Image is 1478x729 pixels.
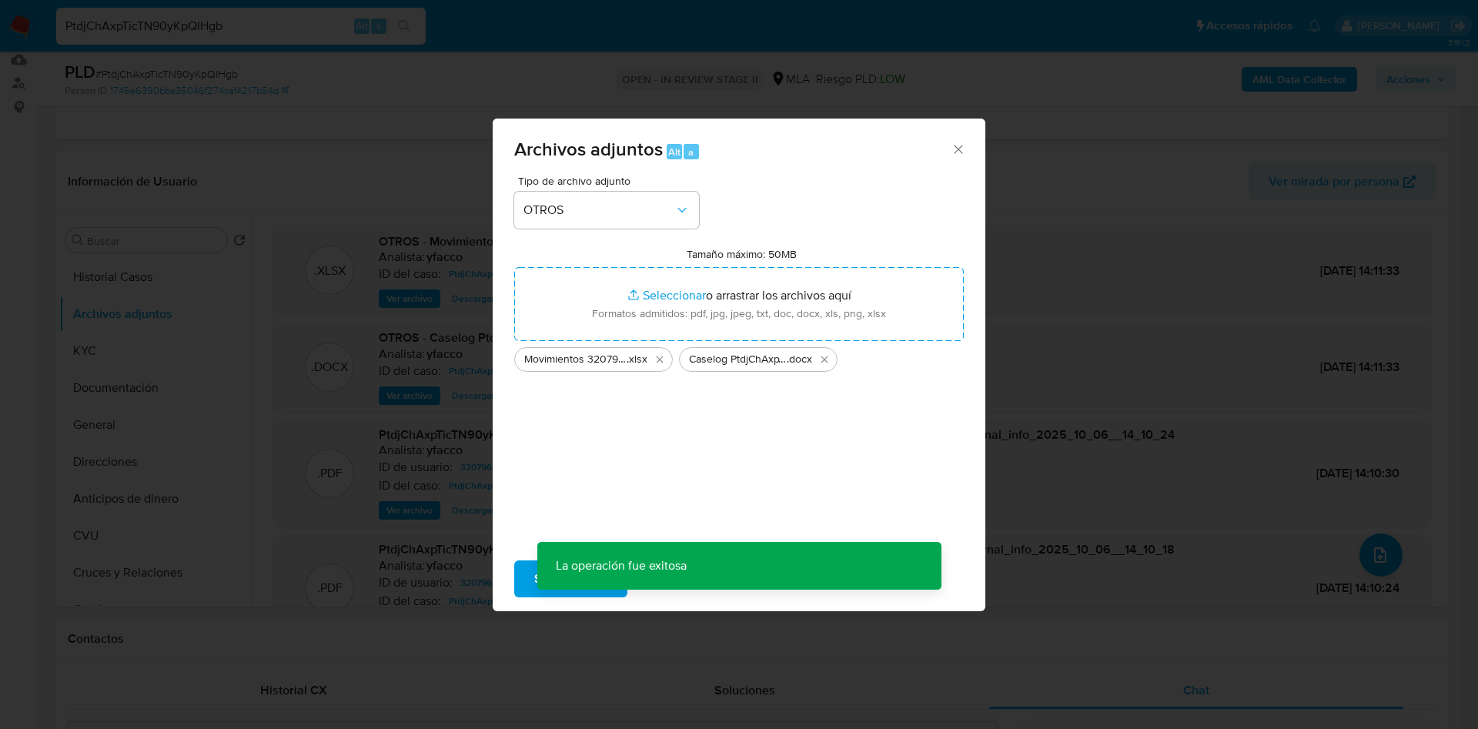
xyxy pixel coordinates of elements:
[951,142,965,155] button: Cerrar
[524,352,627,367] span: Movimientos 320796255
[815,350,834,369] button: Eliminar Caselog PtdjChAxpTicTN90yKpQlHgb_2025_09_18_06_11_19.docx
[514,135,663,162] span: Archivos adjuntos
[654,562,704,596] span: Cancelar
[627,352,647,367] span: .xlsx
[523,202,674,218] span: OTROS
[688,145,694,159] span: a
[514,560,627,597] button: Subir archivo
[689,352,787,367] span: Caselog PtdjChAxpTicTN90yKpQlHgb_2025_09_18_06_11_19
[514,341,964,372] ul: Archivos seleccionados
[787,352,812,367] span: .docx
[518,176,703,186] span: Tipo de archivo adjunto
[537,542,705,590] p: La operación fue exitosa
[668,145,680,159] span: Alt
[514,192,699,229] button: OTROS
[534,562,607,596] span: Subir archivo
[650,350,669,369] button: Eliminar Movimientos 320796255.xlsx
[687,247,797,261] label: Tamaño máximo: 50MB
